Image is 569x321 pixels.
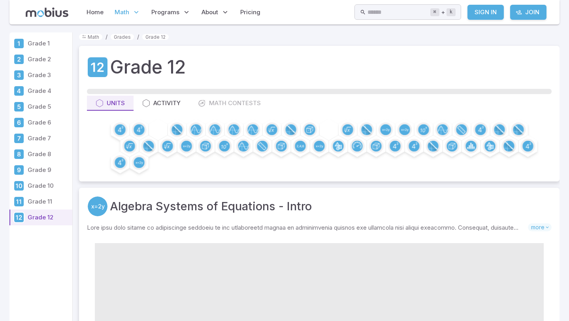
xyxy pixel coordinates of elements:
[9,178,72,194] a: Grade 10
[510,5,546,20] a: Join
[28,134,69,143] p: Grade 7
[202,8,218,17] span: About
[79,34,102,40] a: Math
[115,8,129,17] span: Math
[13,180,24,191] div: Grade 10
[430,8,439,16] kbd: ⌘
[13,149,24,160] div: Grade 8
[13,117,24,128] div: Grade 6
[28,150,69,159] p: Grade 8
[28,181,69,190] p: Grade 10
[9,51,72,67] a: Grade 2
[142,34,169,40] a: Grade 12
[13,85,24,96] div: Grade 4
[9,146,72,162] a: Grade 8
[238,3,263,21] a: Pricing
[96,99,125,108] div: Units
[28,197,69,206] p: Grade 11
[28,118,69,127] p: Grade 6
[28,102,69,111] p: Grade 5
[9,210,72,225] a: Grade 12
[13,164,24,176] div: Grade 9
[13,212,24,223] div: Grade 12
[28,39,69,48] p: Grade 1
[9,67,72,83] a: Grade 3
[111,34,134,40] a: Grades
[13,54,24,65] div: Grade 2
[106,32,107,41] li: /
[28,213,69,222] p: Grade 12
[467,5,504,20] a: Sign In
[9,194,72,210] a: Grade 11
[110,54,186,81] h1: Grade 12
[9,130,72,146] a: Grade 7
[79,32,560,41] nav: breadcrumb
[447,8,456,16] kbd: k
[87,223,528,232] p: Lore ipsu dolo sitame co adipiscinge seddoeiu te inc utlaboreetd magnaa en adminimvenia quisnos e...
[28,71,69,79] p: Grade 3
[9,83,72,99] a: Grade 4
[87,196,108,217] a: Algebra
[28,166,69,174] p: Grade 9
[13,70,24,81] div: Grade 3
[142,99,181,108] div: Activity
[87,57,108,78] a: Grade 12
[13,101,24,112] div: Grade 5
[430,8,456,17] div: +
[28,55,69,64] p: Grade 2
[9,115,72,130] a: Grade 6
[9,36,72,51] a: Grade 1
[9,99,72,115] a: Grade 5
[28,87,69,95] p: Grade 4
[9,162,72,178] a: Grade 9
[13,133,24,144] div: Grade 7
[137,32,139,41] li: /
[151,8,179,17] span: Programs
[13,196,24,207] div: Grade 11
[84,3,106,21] a: Home
[13,38,24,49] div: Grade 1
[110,198,312,215] a: Algebra Systems of Equations - Intro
